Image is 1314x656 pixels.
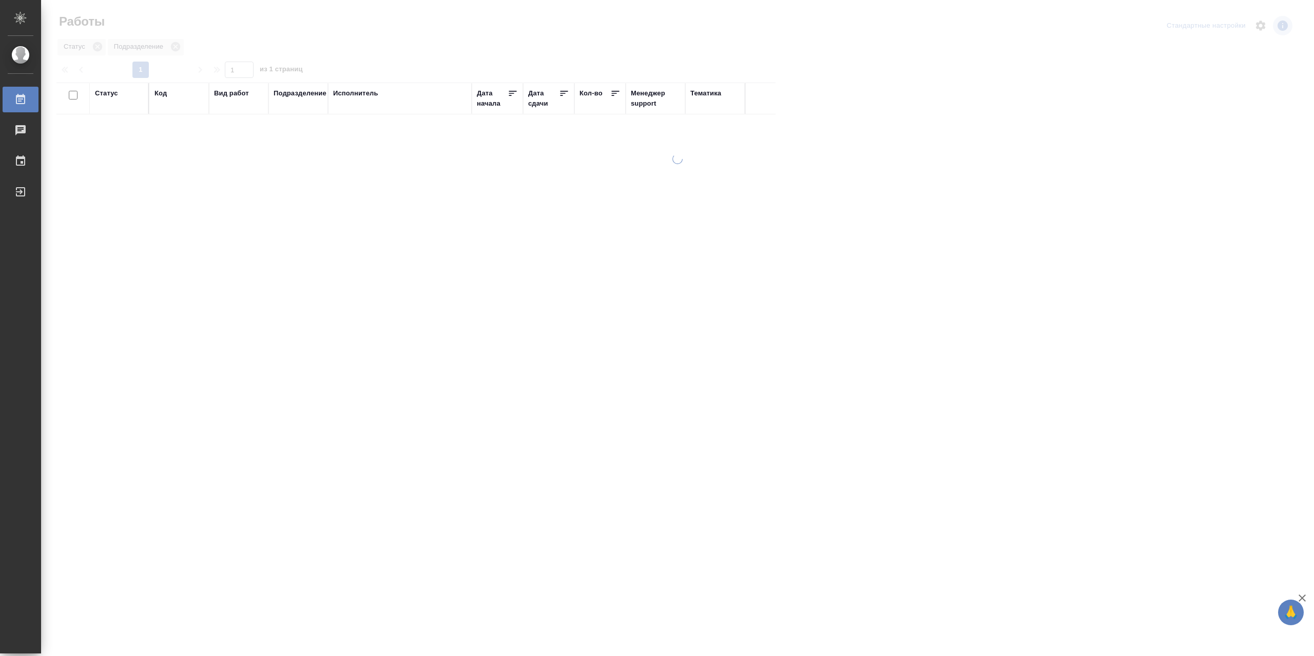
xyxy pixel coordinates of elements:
[274,88,326,98] div: Подразделение
[1282,602,1300,623] span: 🙏
[579,88,603,98] div: Кол-во
[477,88,508,109] div: Дата начала
[528,88,559,109] div: Дата сдачи
[1278,600,1304,625] button: 🙏
[631,88,680,109] div: Менеджер support
[333,88,378,98] div: Исполнитель
[214,88,249,98] div: Вид работ
[690,88,721,98] div: Тематика
[154,88,167,98] div: Код
[95,88,118,98] div: Статус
